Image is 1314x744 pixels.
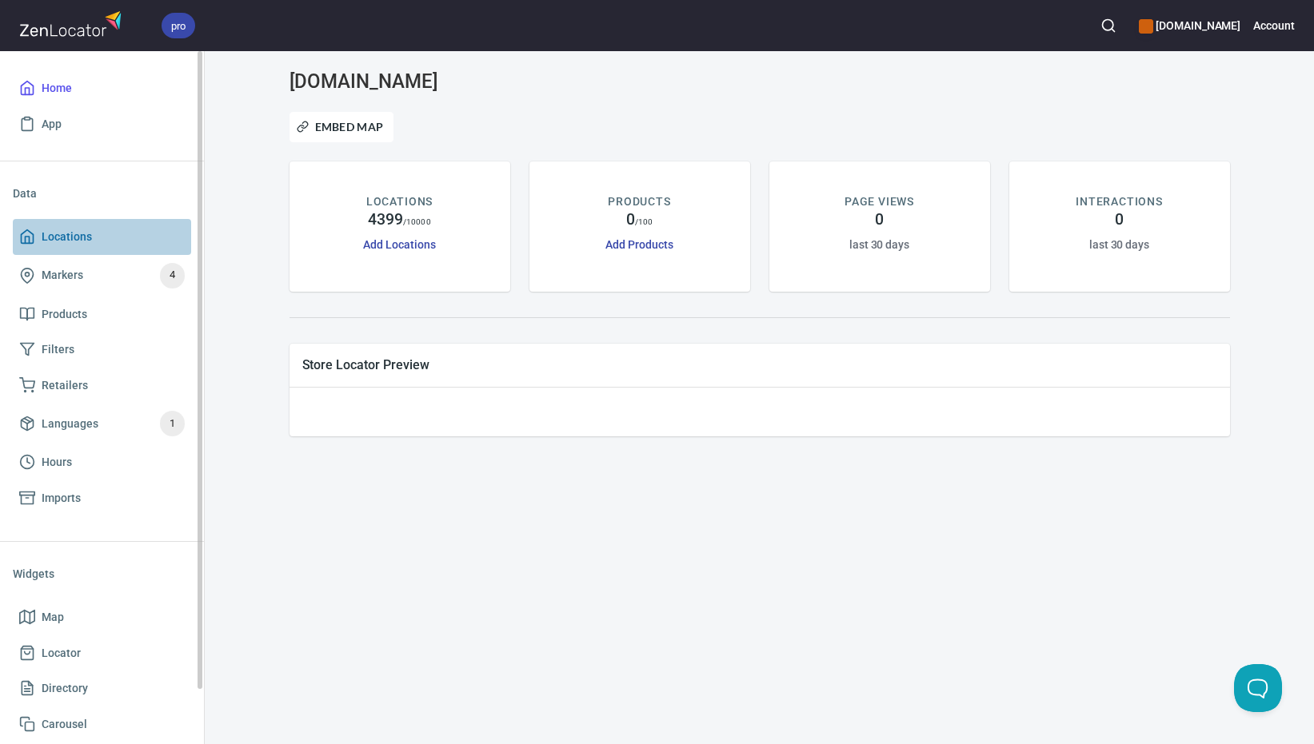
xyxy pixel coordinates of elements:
[13,555,191,593] li: Widgets
[42,304,87,324] span: Products
[849,236,909,253] h6: last 30 days
[1253,17,1295,34] h6: Account
[13,670,191,706] a: Directory
[875,210,884,229] h4: 0
[13,635,191,671] a: Locator
[1139,8,1240,43] div: Manage your apps
[1115,210,1124,229] h4: 0
[160,415,185,433] span: 1
[368,210,403,229] h4: 4399
[1234,664,1282,712] iframe: Help Scout Beacon - Open
[42,78,72,98] span: Home
[13,174,191,213] li: Data
[302,356,1217,373] span: Store Locator Preview
[13,70,191,106] a: Home
[42,714,87,734] span: Carousel
[290,70,590,93] h3: [DOMAIN_NAME]
[42,452,72,472] span: Hours
[42,340,74,360] span: Filters
[13,296,191,332] a: Products
[160,266,185,284] span: 4
[1089,236,1149,253] h6: last 30 days
[300,117,384,137] span: Embed Map
[605,238,673,251] a: Add Products
[42,414,98,434] span: Languages
[13,403,191,444] a: Languages1
[1253,8,1295,43] button: Account
[626,210,635,229] h4: 0
[13,706,191,742] a: Carousel
[1076,193,1163,210] p: INTERACTIONS
[366,193,433,210] p: LOCATIONS
[13,106,191,142] a: App
[363,238,435,251] a: Add Locations
[1139,19,1153,34] button: color-CE600E
[635,216,653,228] p: / 100
[42,376,88,396] span: Retailers
[42,114,62,134] span: App
[162,13,195,38] div: pro
[845,193,914,210] p: PAGE VIEWS
[13,480,191,516] a: Imports
[42,607,64,627] span: Map
[13,255,191,296] a: Markers4
[13,332,191,368] a: Filters
[42,227,92,247] span: Locations
[1091,8,1126,43] button: Search
[13,444,191,480] a: Hours
[42,678,88,698] span: Directory
[13,368,191,404] a: Retailers
[42,488,81,508] span: Imports
[42,643,81,663] span: Locator
[42,265,83,285] span: Markers
[13,219,191,255] a: Locations
[403,216,431,228] p: / 10000
[290,112,394,142] button: Embed Map
[1139,17,1240,34] h6: [DOMAIN_NAME]
[608,193,671,210] p: PRODUCTS
[19,6,126,41] img: zenlocator
[162,18,195,34] span: pro
[13,599,191,635] a: Map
